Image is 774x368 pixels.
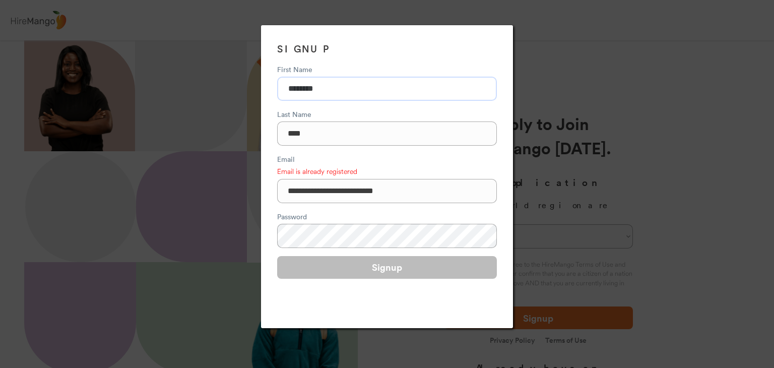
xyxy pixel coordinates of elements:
[277,166,357,177] div: Email is already registered
[277,154,497,164] div: Email
[277,256,497,279] button: Signup
[277,41,497,56] h3: SIGNUP
[277,109,497,119] div: Last Name
[277,64,497,75] div: First Name
[277,211,497,222] div: Password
